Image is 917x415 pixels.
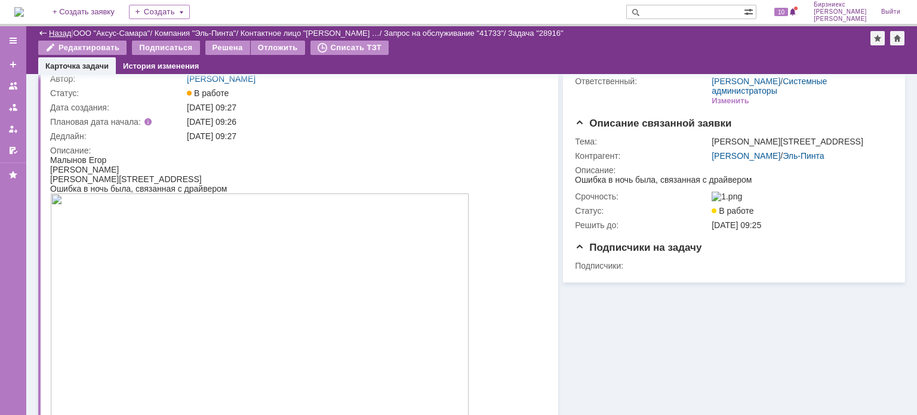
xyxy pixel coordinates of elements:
[123,62,199,70] a: История изменения
[712,76,827,96] a: Системные администраторы
[50,131,184,141] div: Дедлайн:
[814,16,867,23] span: [PERSON_NAME]
[71,28,73,37] div: |
[73,29,155,38] div: /
[575,206,709,216] div: Статус:
[45,62,109,70] a: Карточка задачи
[575,242,701,253] span: Подписчики на задачу
[241,29,380,38] a: Контактное лицо "[PERSON_NAME] …
[575,261,709,270] div: Подписчики:
[73,29,150,38] a: ООО "Аксус-Самара"
[712,76,780,86] a: [PERSON_NAME]
[712,192,742,201] img: 1.png
[575,165,890,175] div: Описание:
[50,146,544,155] div: Описание:
[50,103,184,112] div: Дата создания:
[712,76,887,96] div: /
[241,29,384,38] div: /
[575,118,731,129] span: Описание связанной заявки
[575,151,709,161] div: Контрагент:
[814,1,867,8] span: Бирзниекс
[712,151,887,161] div: /
[712,220,761,230] span: [DATE] 09:25
[50,117,170,127] div: Плановая дата начала:
[4,141,23,160] a: Мои согласования
[187,74,256,84] a: [PERSON_NAME]
[187,88,229,98] span: В работе
[575,192,709,201] div: Срочность:
[774,8,788,16] span: 10
[187,103,541,112] div: [DATE] 09:27
[384,29,508,38] div: /
[50,74,184,84] div: Автор:
[4,119,23,139] a: Мои заявки
[870,31,885,45] div: Добавить в избранное
[575,76,709,86] div: Ответственный:
[187,131,541,141] div: [DATE] 09:27
[744,5,756,17] span: Расширенный поиск
[14,7,24,17] img: logo
[49,29,71,38] a: Назад
[50,88,184,98] div: Статус:
[4,76,23,96] a: Заявки на командах
[575,220,709,230] div: Решить до:
[783,151,824,161] a: Эль-Пинта
[814,8,867,16] span: [PERSON_NAME]
[155,29,236,38] a: Компания "Эль-Пинта"
[155,29,241,38] div: /
[712,206,753,216] span: В работе
[4,55,23,74] a: Создать заявку
[14,7,24,17] a: Перейти на домашнюю страницу
[4,98,23,117] a: Заявки в моей ответственности
[384,29,504,38] a: Запрос на обслуживание "41733"
[712,151,780,161] a: [PERSON_NAME]
[712,137,887,146] div: [PERSON_NAME][STREET_ADDRESS]
[129,5,190,19] div: Создать
[712,96,749,106] div: Изменить
[575,137,709,146] div: Тема:
[508,29,564,38] div: Задача "28916"
[890,31,904,45] div: Сделать домашней страницей
[187,117,541,127] div: [DATE] 09:26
